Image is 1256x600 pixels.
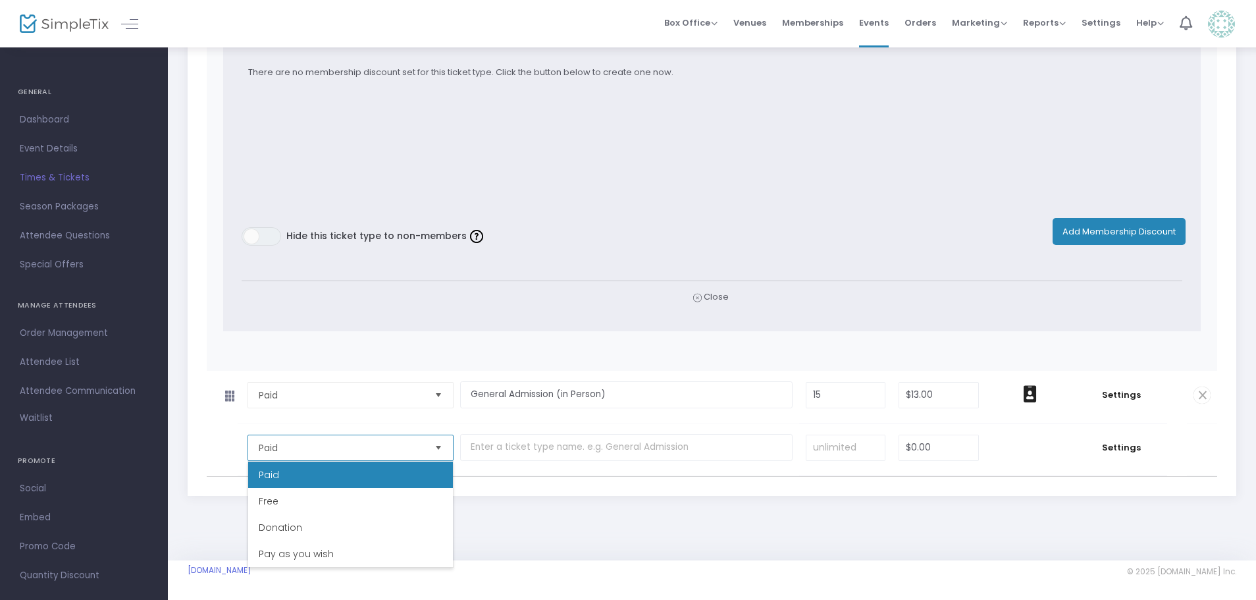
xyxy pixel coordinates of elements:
[20,227,148,244] span: Attendee Questions
[899,383,978,408] input: Price
[20,354,148,371] span: Attendee List
[20,140,148,157] span: Event Details
[259,441,424,454] span: Paid
[733,6,766,40] span: Venues
[470,230,483,243] img: question-mark
[20,325,148,342] span: Order Management
[693,290,729,304] span: Close
[20,538,148,555] span: Promo Code
[904,6,936,40] span: Orders
[460,434,792,461] input: Enter a ticket type name. e.g. General Admission
[806,435,885,460] input: unlimited
[664,16,718,29] span: Box Office
[20,256,148,273] span: Special Offers
[1023,16,1066,29] span: Reports
[20,509,148,526] span: Embed
[20,412,53,425] span: Waitlist
[286,229,467,242] span: Hide this ticket type to non-members
[859,6,889,40] span: Events
[259,547,334,560] span: Pay as you wish
[429,383,448,408] button: Select
[259,389,424,402] span: Paid
[188,565,251,576] a: [DOMAIN_NAME]
[20,169,148,186] span: Times & Tickets
[20,480,148,497] span: Social
[782,6,843,40] span: Memberships
[20,567,148,584] span: Quantity Discount
[259,495,278,508] span: Free
[259,468,279,481] span: Paid
[1082,6,1120,40] span: Settings
[18,448,150,474] h4: PROMOTE
[460,381,792,408] input: Enter a ticket type name. e.g. General Admission
[20,111,148,128] span: Dashboard
[20,198,148,215] span: Season Packages
[1082,389,1161,402] span: Settings
[1127,566,1236,577] span: © 2025 [DOMAIN_NAME] Inc.
[1082,441,1161,454] span: Settings
[242,55,1182,94] td: There are no membership discount set for this ticket type. Click the button below to create one now.
[18,79,150,105] h4: GENERAL
[899,435,978,460] input: Price
[20,383,148,400] span: Attendee Communication
[18,292,150,319] h4: MANAGE ATTENDEES
[259,521,302,534] span: Donation
[1053,218,1186,245] button: Add Membership Discount
[952,16,1007,29] span: Marketing
[429,435,448,460] button: Select
[1136,16,1164,29] span: Help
